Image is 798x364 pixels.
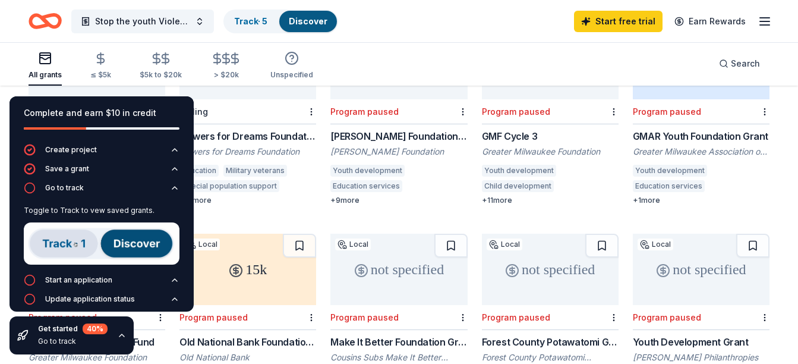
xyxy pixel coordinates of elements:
[24,293,179,312] button: Update application status
[407,180,459,192] div: Child welfare
[633,196,769,205] div: + 1 more
[24,222,179,265] img: Track
[223,10,338,33] button: Track· 5Discover
[633,312,701,322] div: Program paused
[709,180,761,192] div: Child welfare
[482,165,556,177] div: Youth development
[179,352,316,363] div: Old National Bank
[330,234,467,305] div: not specified
[330,196,467,205] div: + 9 more
[482,129,619,143] div: GMF Cycle 3
[234,16,267,26] a: Track· 5
[330,180,402,192] div: Education services
[90,47,111,86] button: ≤ $5k
[140,47,182,86] button: $5k to $20k
[140,70,182,80] div: $5k to $20k
[210,47,242,86] button: > $20k
[482,234,619,305] div: not specified
[179,28,316,205] a: not specifiedRollingFlowers for Dreams Foundation GrantFlowers for Dreams FoundationEducationMili...
[29,70,62,80] div: All grants
[29,7,62,35] a: Home
[330,352,467,363] div: Cousins Subs Make It Better Foundation
[482,146,619,158] div: Greater Milwaukee Foundation
[71,10,214,33] button: Stop the youth Violence
[335,239,371,250] div: Local
[24,144,179,163] button: Create project
[45,183,84,193] div: Go to track
[179,196,316,205] div: + 12 more
[731,57,760,71] span: Search
[633,28,769,205] a: up to 2kLocalProgram pausedGMAR Youth Foundation GrantGreater Milwaukee Association of RealtorsYo...
[330,335,467,349] div: Make It Better Foundation Grant
[179,312,248,322] div: Program paused
[482,352,619,363] div: Forest County Potawatomi Foundation
[633,129,769,143] div: GMAR Youth Foundation Grant
[633,234,769,305] div: not specified
[270,70,313,80] div: Unspecified
[45,294,135,304] div: Update application status
[482,312,550,322] div: Program paused
[270,46,313,86] button: Unspecified
[487,239,522,250] div: Local
[574,11,663,32] a: Start free trial
[709,52,769,76] button: Search
[179,180,279,192] div: Special population support
[83,324,108,334] div: 40 %
[667,11,753,32] a: Earn Rewards
[90,70,111,80] div: ≤ $5k
[179,335,316,349] div: Old National Bank Foundation Grants
[633,106,701,117] div: Program paused
[24,206,179,215] div: Toggle to Track to vew saved grants.
[29,46,62,86] button: All grants
[633,146,769,158] div: Greater Milwaukee Association of Realtors
[24,274,179,293] button: Start an application
[330,165,405,177] div: Youth development
[179,234,316,305] div: 15k
[633,165,707,177] div: Youth development
[38,324,108,334] div: Get started
[633,352,769,363] div: [PERSON_NAME] Philanthropies
[95,14,190,29] span: Stop the youth Violence
[24,182,179,201] button: Go to track
[24,163,179,182] button: Save a grant
[179,129,316,143] div: Flowers for Dreams Foundation Grant
[210,70,242,80] div: > $20k
[482,335,619,349] div: Forest County Potawatomi Grants
[482,180,554,192] div: Child development
[45,275,112,285] div: Start an application
[633,335,769,349] div: Youth Development Grant
[330,106,399,117] div: Program paused
[24,201,179,274] div: Go to track
[45,164,89,174] div: Save a grant
[330,146,467,158] div: [PERSON_NAME] Foundation
[289,16,327,26] a: Discover
[45,145,97,155] div: Create project
[482,196,619,205] div: + 11 more
[330,312,399,322] div: Program paused
[330,129,467,143] div: [PERSON_NAME] Foundation Grant
[38,337,108,346] div: Go to track
[633,180,705,192] div: Education services
[223,165,287,177] div: Military veterans
[638,239,673,250] div: Local
[24,106,179,120] div: Complete and earn $10 in credit
[482,28,619,205] a: not specifiedLocalProgram pausedGMF Cycle 3Greater Milwaukee FoundationYouth developmentChild dev...
[179,146,316,158] div: Flowers for Dreams Foundation
[482,106,550,117] div: Program paused
[330,28,467,205] a: not specifiedLocalProgram paused[PERSON_NAME] Foundation Grant[PERSON_NAME] FoundationYouth devel...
